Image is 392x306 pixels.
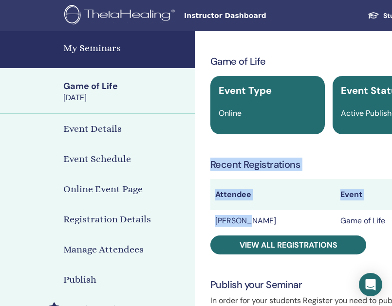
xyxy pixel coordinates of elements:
div: [DATE] [63,92,189,103]
td: [PERSON_NAME] [210,210,336,232]
span: Instructor Dashboard [184,11,330,21]
img: graduation-cap-white.svg [368,11,379,19]
div: Game of Life [63,80,189,92]
img: logo.png [64,5,178,27]
h4: Registration Details [63,212,151,227]
h4: My Seminars [63,41,189,55]
th: Attendee [210,179,336,210]
a: View all registrations [210,235,366,254]
span: Event Type [219,84,272,97]
h4: Event Details [63,122,122,136]
h4: Event Schedule [63,152,131,166]
div: Open Intercom Messenger [359,273,382,296]
a: Game of Life[DATE] [57,80,195,104]
span: Online [219,108,242,118]
h4: Online Event Page [63,182,143,197]
h4: Publish [63,272,96,287]
span: View all registrations [240,240,337,250]
h4: Manage Attendees [63,242,144,257]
